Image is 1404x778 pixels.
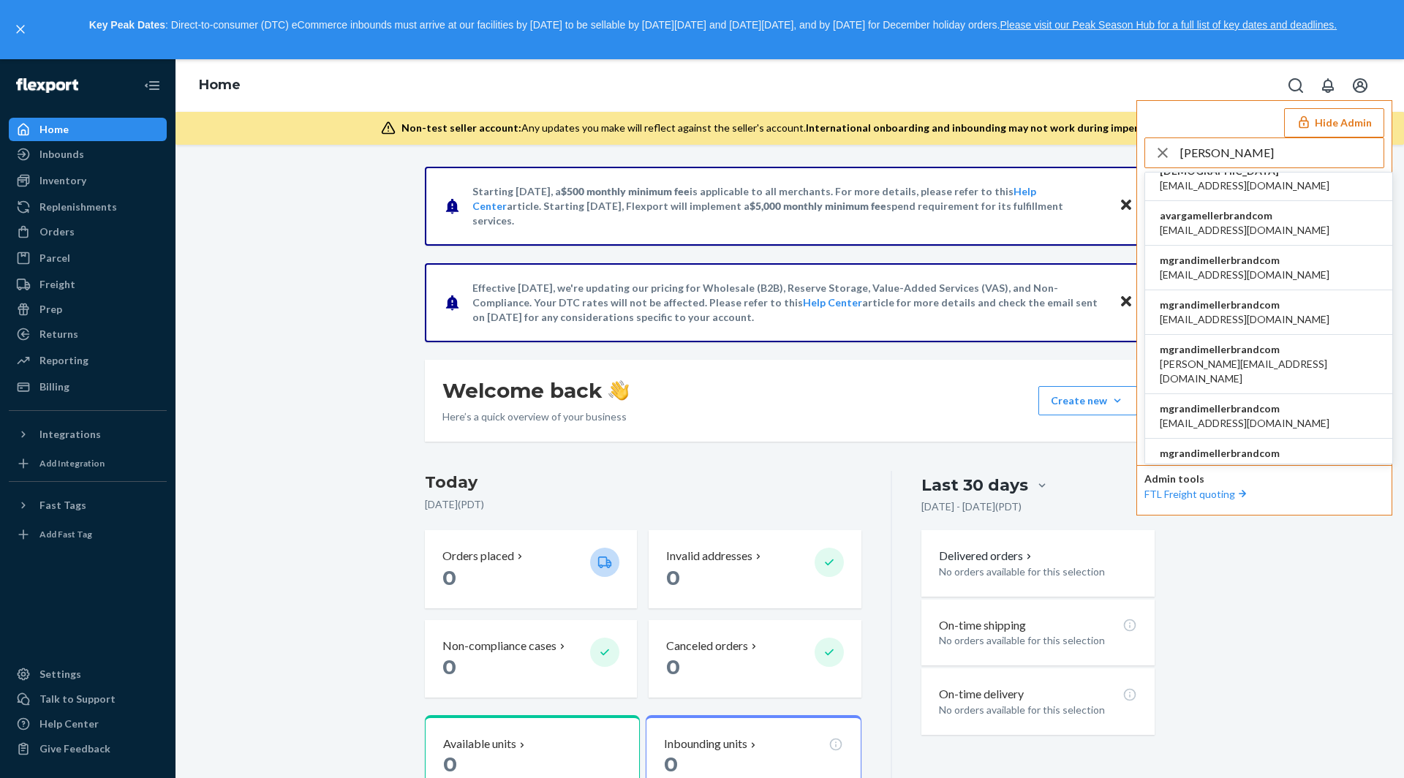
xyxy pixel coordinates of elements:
[9,523,167,546] a: Add Fast Tag
[472,281,1105,325] p: Effective [DATE], we're updating our pricing for Wholesale (B2B), Reserve Storage, Value-Added Se...
[425,530,637,608] button: Orders placed 0
[443,736,516,752] p: Available units
[442,409,629,424] p: Here’s a quick overview of your business
[939,633,1137,648] p: No orders available for this selection
[39,302,62,317] div: Prep
[472,185,1036,212] a: Help Center
[561,185,690,197] span: $500 monthly minimum fee
[664,752,678,777] span: 0
[442,377,629,404] h1: Welcome back
[442,565,456,590] span: 0
[806,121,1185,134] span: International onboarding and inbounding may not work during impersonation.
[39,251,70,265] div: Parcel
[939,703,1137,717] p: No orders available for this selection
[13,22,28,37] button: close,
[9,220,167,243] a: Orders
[199,77,241,93] a: Home
[39,667,81,681] div: Settings
[1160,223,1329,238] span: [EMAIL_ADDRESS][DOMAIN_NAME]
[34,10,64,23] span: Chat
[9,143,167,166] a: Inbounds
[39,692,116,706] div: Talk to Support
[1284,108,1384,137] button: Hide Admin
[39,457,105,469] div: Add Integration
[664,736,747,752] p: Inbounding units
[666,638,748,654] p: Canceled orders
[425,497,861,512] p: [DATE] ( PDT )
[9,452,167,475] a: Add Integration
[1144,472,1384,486] p: Admin tools
[1144,488,1250,500] a: FTL Freight quoting
[1160,312,1329,327] span: [EMAIL_ADDRESS][DOMAIN_NAME]
[9,118,167,141] a: Home
[39,427,101,442] div: Integrations
[1160,342,1378,357] span: mgrandimellerbrandcom
[1160,446,1329,461] span: mgrandimellerbrandcom
[39,353,88,368] div: Reporting
[39,327,78,341] div: Returns
[39,173,86,188] div: Inventory
[39,277,75,292] div: Freight
[16,78,78,93] img: Flexport logo
[608,380,629,401] img: hand-wave emoji
[35,13,1391,38] p: : Direct-to-consumer (DTC) eCommerce inbounds must arrive at our facilities by [DATE] to be sella...
[1160,461,1329,475] span: [EMAIL_ADDRESS][DOMAIN_NAME]
[1160,357,1378,386] span: [PERSON_NAME][EMAIL_ADDRESS][DOMAIN_NAME]
[9,246,167,270] a: Parcel
[9,712,167,736] a: Help Center
[425,620,637,698] button: Non-compliance cases 0
[39,498,86,513] div: Fast Tags
[1160,253,1329,268] span: mgrandimellerbrandcom
[1345,71,1375,100] button: Open account menu
[442,638,556,654] p: Non-compliance cases
[921,499,1022,514] p: [DATE] - [DATE] ( PDT )
[666,565,680,590] span: 0
[1000,19,1337,31] a: Please visit our Peak Season Hub for a full list of key dates and deadlines.
[442,654,456,679] span: 0
[939,548,1035,564] button: Delivered orders
[1117,292,1136,313] button: Close
[9,662,167,686] a: Settings
[9,687,167,711] button: Talk to Support
[9,375,167,399] a: Billing
[1160,178,1329,193] span: [EMAIL_ADDRESS][DOMAIN_NAME]
[472,184,1105,228] p: Starting [DATE], a is applicable to all merchants. For more details, please refer to this article...
[9,273,167,296] a: Freight
[921,474,1028,496] div: Last 30 days
[137,71,167,100] button: Close Navigation
[939,564,1137,579] p: No orders available for this selection
[803,296,862,309] a: Help Center
[649,620,861,698] button: Canceled orders 0
[9,349,167,372] a: Reporting
[666,548,752,564] p: Invalid addresses
[1313,71,1343,100] button: Open notifications
[939,617,1026,634] p: On-time shipping
[1160,268,1329,282] span: [EMAIL_ADDRESS][DOMAIN_NAME]
[750,200,886,212] span: $5,000 monthly minimum fee
[649,530,861,608] button: Invalid addresses 0
[9,737,167,760] button: Give Feedback
[39,122,69,137] div: Home
[89,19,165,31] strong: Key Peak Dates
[1281,71,1310,100] button: Open Search Box
[401,121,1185,135] div: Any updates you make will reflect against the seller's account.
[1160,416,1329,431] span: [EMAIL_ADDRESS][DOMAIN_NAME]
[1180,138,1384,167] input: Search or paste seller ID
[443,752,457,777] span: 0
[39,147,84,162] div: Inbounds
[1038,386,1137,415] button: Create new
[425,471,861,494] h3: Today
[1160,208,1329,223] span: avargamellerbrandcom
[9,423,167,446] button: Integrations
[1160,298,1329,312] span: mgrandimellerbrandcom
[39,528,92,540] div: Add Fast Tag
[9,195,167,219] a: Replenishments
[39,200,117,214] div: Replenishments
[9,169,167,192] a: Inventory
[9,494,167,517] button: Fast Tags
[39,717,99,731] div: Help Center
[9,322,167,346] a: Returns
[187,64,252,107] ol: breadcrumbs
[9,298,167,321] a: Prep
